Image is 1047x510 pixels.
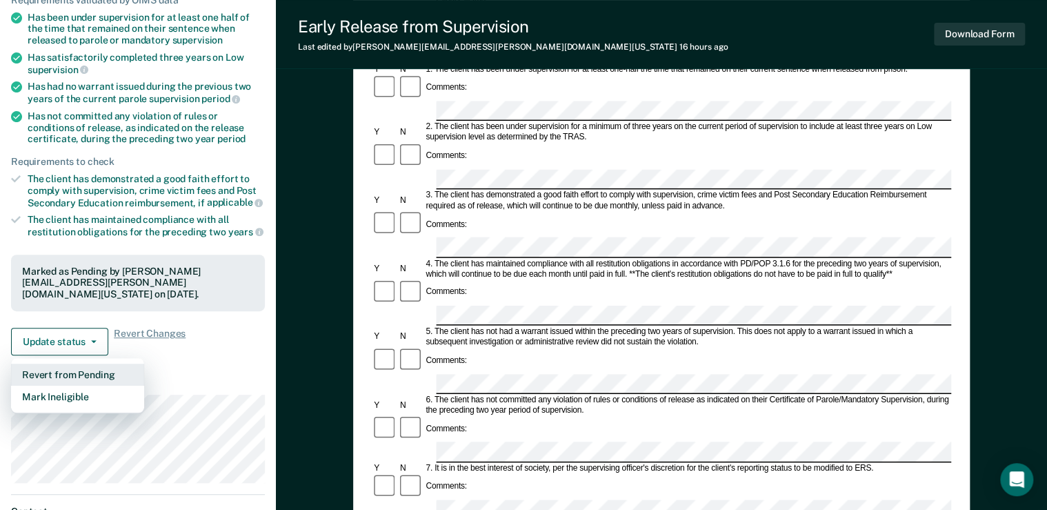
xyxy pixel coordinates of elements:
[372,400,398,411] div: Y
[398,64,424,75] div: N
[28,52,265,75] div: Has satisfactorily completed three years on Low
[372,332,398,342] div: Y
[423,219,468,230] div: Comments:
[114,328,186,355] span: Revert Changes
[298,17,728,37] div: Early Release from Supervision
[423,122,951,143] div: 2. The client has been under supervision for a minimum of three years on the current period of su...
[22,266,254,300] div: Marked as Pending by [PERSON_NAME][EMAIL_ADDRESS][PERSON_NAME][DOMAIN_NAME][US_STATE] on [DATE].
[398,400,424,411] div: N
[298,42,728,52] div: Last edited by [PERSON_NAME][EMAIL_ADDRESS][PERSON_NAME][DOMAIN_NAME][US_STATE]
[28,81,265,104] div: Has had no warrant issued during the previous two years of the current parole supervision
[423,395,951,415] div: 6. The client has not committed any violation of rules or conditions of release as indicated on t...
[1000,463,1033,496] div: Open Intercom Messenger
[372,64,398,75] div: Y
[423,355,468,366] div: Comments:
[423,190,951,211] div: 3. The client has demonstrated a good faith effort to comply with supervision, crime victim fees ...
[398,463,424,473] div: N
[398,127,424,137] div: N
[11,156,265,168] div: Requirements to check
[11,328,108,355] button: Update status
[398,195,424,206] div: N
[423,64,951,75] div: 1. The client has been under supervision for at least one-half the time that remained on their cu...
[679,42,728,52] span: 16 hours ago
[372,127,398,137] div: Y
[423,83,468,93] div: Comments:
[228,226,263,237] span: years
[934,23,1025,46] button: Download Form
[423,259,951,279] div: 4. The client has maintained compliance with all restitution obligations in accordance with PD/PO...
[28,214,265,237] div: The client has maintained compliance with all restitution obligations for the preceding two
[372,264,398,274] div: Y
[28,12,265,46] div: Has been under supervision for at least one half of the time that remained on their sentence when...
[28,110,265,145] div: Has not committed any violation of rules or conditions of release, as indicated on the release ce...
[423,151,468,161] div: Comments:
[423,287,468,297] div: Comments:
[217,133,246,144] span: period
[423,326,951,347] div: 5. The client has not had a warrant issued within the preceding two years of supervision. This do...
[423,424,468,434] div: Comments:
[201,93,240,104] span: period
[372,463,398,473] div: Y
[398,332,424,342] div: N
[11,364,144,386] button: Revert from Pending
[372,195,398,206] div: Y
[28,173,265,208] div: The client has demonstrated a good faith effort to comply with supervision, crime victim fees and...
[398,264,424,274] div: N
[11,386,144,408] button: Mark Ineligible
[423,463,951,473] div: 7. It is in the best interest of society, per the supervising officer's discretion for the client...
[207,197,263,208] span: applicable
[28,64,88,75] span: supervision
[423,482,468,492] div: Comments:
[172,35,223,46] span: supervision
